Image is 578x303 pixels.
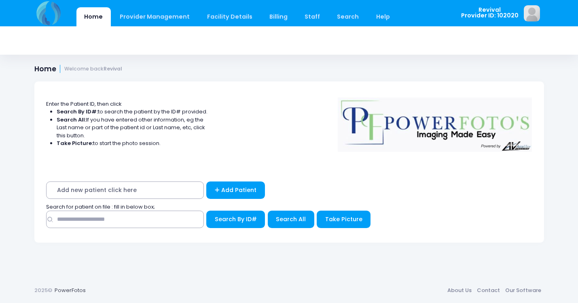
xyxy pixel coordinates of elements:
a: Billing [261,7,295,26]
strong: Take Picture: [57,139,93,147]
a: Contact [474,283,503,298]
h1: Home [34,65,123,73]
a: Add Patient [206,181,265,199]
a: Provider Management [112,7,198,26]
strong: Search By ID#: [57,108,98,115]
span: Search By ID# [215,215,257,223]
small: Welcome back [64,66,122,72]
span: Search for patient on file : fill in below box; [46,203,155,211]
a: PowerFotos [55,286,86,294]
a: Facility Details [199,7,260,26]
li: to start the photo session. [57,139,208,147]
a: Our Software [503,283,544,298]
li: If you have entered other information, eg the Last name or part of the patient id or Last name, e... [57,116,208,140]
span: Revival Provider ID: 102020 [461,7,519,19]
a: Home [76,7,111,26]
span: Add new patient click here [46,181,204,199]
a: About Us [445,283,474,298]
button: Take Picture [317,211,371,228]
span: Enter the Patient ID, then click [46,100,122,108]
span: Search All [276,215,306,223]
li: to search the patient by the ID# provided. [57,108,208,116]
a: Search [329,7,367,26]
a: Help [368,7,398,26]
button: Search By ID# [206,211,265,228]
span: Take Picture [325,215,362,223]
a: Staff [297,7,328,26]
span: 2025© [34,286,52,294]
strong: Revival [104,65,122,72]
img: Logo [334,92,536,152]
strong: Search All: [57,116,86,124]
img: image [524,5,540,21]
button: Search All [268,211,314,228]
